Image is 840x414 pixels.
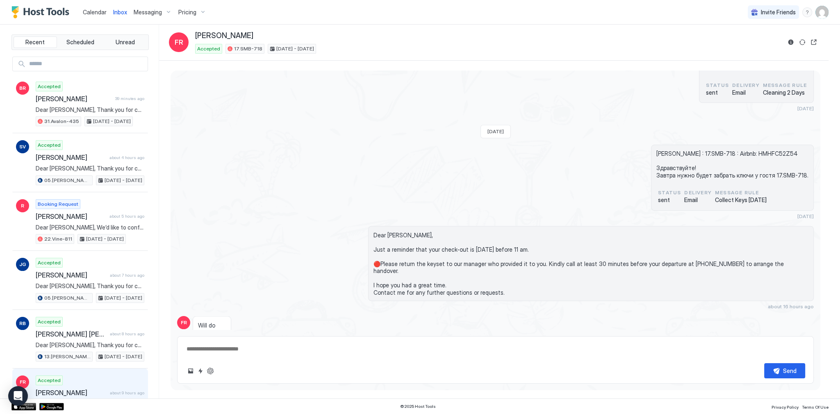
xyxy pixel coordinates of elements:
[134,9,162,16] span: Messaging
[797,213,814,219] span: [DATE]
[38,377,61,384] span: Accepted
[809,37,819,47] button: Open reservation
[684,196,712,204] span: Email
[196,366,205,376] button: Quick reply
[8,386,28,406] div: Open Intercom Messenger
[38,318,61,325] span: Accepted
[39,403,64,410] a: Google Play Store
[181,319,187,326] span: FR
[110,273,144,278] span: about 7 hours ago
[802,7,812,17] div: menu
[36,271,107,279] span: [PERSON_NAME]
[38,259,61,266] span: Accepted
[14,36,57,48] button: Recent
[19,84,26,92] span: BR
[234,45,262,52] span: 17.SMB-718
[110,331,144,337] span: about 8 hours ago
[658,196,681,204] span: sent
[38,200,78,208] span: Booking Request
[761,9,796,16] span: Invite Friends
[656,150,808,179] span: [PERSON_NAME] : 17.SMB-718 : Airbnb: HMHFC52Z54 Здравствуйте! Завтра нужно будет забрать ключи у ...
[116,39,135,46] span: Unread
[198,321,226,336] span: Will do Thank you
[36,106,144,114] span: Dear [PERSON_NAME], Thank you for choosing to stay at our apartment. 📅 I’d like to confirm your r...
[197,45,220,52] span: Accepted
[36,95,112,103] span: [PERSON_NAME]
[36,330,107,338] span: [PERSON_NAME] [PERSON_NAME]
[113,9,127,16] span: Inbox
[797,105,814,111] span: [DATE]
[195,31,253,41] span: [PERSON_NAME]
[19,320,26,327] span: RB
[764,363,805,378] button: Send
[115,96,144,101] span: 39 minutes ago
[763,82,807,89] span: Message Rule
[36,341,144,349] span: Dear [PERSON_NAME], Thank you for choosing to stay at our apartment. 📅 I’d like to confirm your r...
[11,34,149,50] div: tab-group
[178,9,196,16] span: Pricing
[44,294,91,302] span: 05.[PERSON_NAME]-617
[36,389,107,397] span: [PERSON_NAME]
[20,378,26,386] span: FR
[706,89,729,96] span: sent
[19,143,26,150] span: SV
[205,366,215,376] button: ChatGPT Auto Reply
[105,353,142,360] span: [DATE] - [DATE]
[19,261,26,268] span: JG
[732,82,760,89] span: Delivery
[36,165,144,172] span: Dear [PERSON_NAME], Thank you for choosing to stay at our apartment. 📅 I’d like to confirm your r...
[110,390,144,396] span: about 9 hours ago
[802,402,829,411] a: Terms Of Use
[684,189,712,196] span: Delivery
[59,36,102,48] button: Scheduled
[36,153,106,162] span: [PERSON_NAME]
[105,294,142,302] span: [DATE] - [DATE]
[772,405,799,409] span: Privacy Policy
[783,366,797,375] div: Send
[772,402,799,411] a: Privacy Policy
[715,196,767,204] span: Collect Keys [DATE]
[276,45,314,52] span: [DATE] - [DATE]
[186,366,196,376] button: Upload image
[786,37,796,47] button: Reservation information
[36,212,106,221] span: [PERSON_NAME]
[109,214,144,219] span: about 5 hours ago
[768,303,814,309] span: about 16 hours ago
[83,9,107,16] span: Calendar
[109,155,144,160] span: about 4 hours ago
[113,8,127,16] a: Inbox
[732,89,760,96] span: Email
[44,118,79,125] span: 31.Avalon-435
[21,202,24,209] span: R
[103,36,147,48] button: Unread
[36,282,144,290] span: Dear [PERSON_NAME], Thank you for choosing to stay at our apartment. 📅 I’d like to confirm your r...
[797,37,807,47] button: Sync reservation
[26,57,148,71] input: Input Field
[815,6,829,19] div: User profile
[400,404,436,409] span: © 2025 Host Tools
[373,231,808,296] span: Dear [PERSON_NAME], Just a reminder that your check-out is [DATE] before 11 am. 🔴Please return th...
[706,82,729,89] span: status
[44,177,91,184] span: 05.[PERSON_NAME]-617
[11,6,73,18] a: Host Tools Logo
[25,39,45,46] span: Recent
[66,39,94,46] span: Scheduled
[38,141,61,149] span: Accepted
[36,224,144,231] span: Dear [PERSON_NAME], We’d like to confirm that the apartment is located at 📍 [STREET_ADDRESS] ❗️. ...
[763,89,807,96] span: Cleaning 2 Days
[38,83,61,90] span: Accepted
[11,403,36,410] a: App Store
[715,189,767,196] span: Message Rule
[44,235,72,243] span: 22.Vine-811
[44,353,91,360] span: 13.[PERSON_NAME]-422
[658,189,681,196] span: status
[83,8,107,16] a: Calendar
[802,405,829,409] span: Terms Of Use
[105,177,142,184] span: [DATE] - [DATE]
[93,118,131,125] span: [DATE] - [DATE]
[487,128,504,134] span: [DATE]
[175,37,183,47] span: FR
